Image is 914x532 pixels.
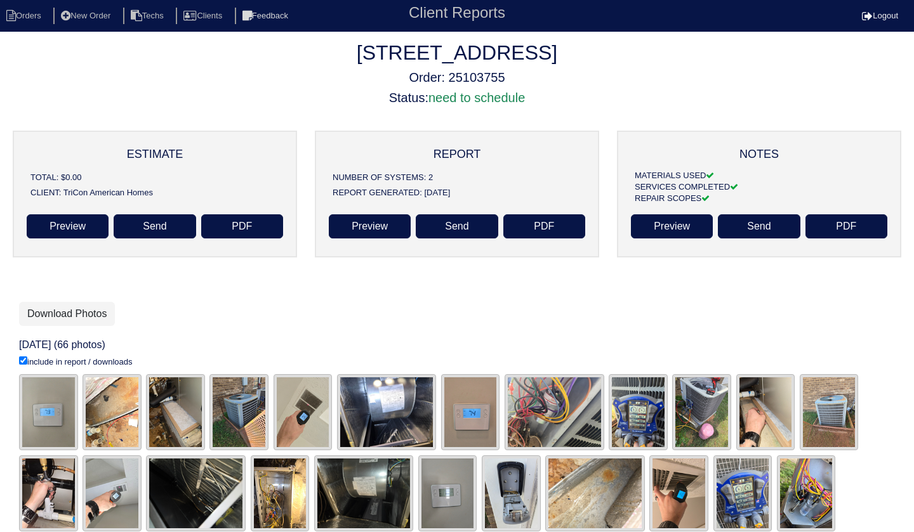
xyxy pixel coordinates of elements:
[53,8,121,25] li: New Order
[672,374,731,450] img: 0is977utgqiwhdnm2ogwvchloivt
[19,374,78,450] img: t5mvgivx4n1bh237wug47yb7aldk
[428,91,525,105] span: need to schedule
[333,148,581,160] div: REPORT
[30,148,279,160] div: ESTIMATE
[30,185,279,200] div: CLIENT: TriCon American Homes
[718,214,800,238] a: Send
[30,170,279,185] div: TOTAL: $0.00
[176,8,232,25] li: Clients
[274,374,333,450] img: dkznq8p24zje7xl0ez0gkd0wq6b1
[27,214,109,238] a: Preview
[333,185,581,200] div: REPORT GENERATED: [DATE]
[482,455,541,531] img: o7cx9o2jjr3ttavj7oai6x00ese5
[176,11,232,20] a: Clients
[53,11,121,20] a: New Order
[251,455,310,531] img: vqrdgtsrhw47xyn1sf6j23ngolp6
[235,8,298,25] li: Feedback
[441,374,500,450] img: coisktxuloa0uh7hjoo1j21sfpc0
[505,374,604,450] img: bkgcvjvwvdel6vhssfrpsd2i0bel
[635,170,884,181] div: MATERIALS USED
[19,455,78,531] img: mueicsk8mpntlkkd9pwa80io67ad
[635,181,884,193] div: SERVICES COMPLETED
[545,455,645,531] img: uukahh3kx7enxbdwi4b3elvn89iy
[418,455,477,531] img: luf3ik9ddeb7brv1tmu8n3cvn1ma
[314,455,414,531] img: bce2sjzvfz6f7l0i81tcnxi2qpro
[333,170,581,185] div: NUMBER OF SYSTEMS: 2
[800,374,859,450] img: mkximusted2nlh0x6x1mofv7a51t
[777,455,836,531] img: diwhrhkmibzp8cnjee68b28it9sf
[201,214,283,238] a: PDF
[713,455,772,531] img: kv3u3rjl1x2vmpo4fj1pvcxwmhni
[609,374,668,450] img: 6k5m5xocmui0xs9byygyl7n82958
[337,374,437,450] img: 1irvvqwqlipz2jwlphjolut6jyj2
[736,374,795,450] img: ib9lrt2ht85360r3ggfiasm4gf6a
[19,356,27,365] input: include in report / downloads
[862,11,898,20] a: Logout
[635,148,884,160] div: NOTES
[83,374,142,450] img: q4ycfjuyweg1os54xr9gxaz0h25z
[416,214,498,238] a: Send
[114,214,195,238] a: Send
[146,374,205,450] img: khk3648e3zqmy4em8e0456x95ubc
[805,214,887,238] a: PDF
[19,339,895,351] h6: [DATE] (66 photos)
[209,374,268,450] img: bx7kvy61fwbbdpj87sme62o2f2l0
[83,455,142,531] img: 3jz6kyx3z6h6kkzy2ak9n20dxsba
[329,214,411,238] a: Preview
[631,214,713,238] a: Preview
[123,11,174,20] a: Techs
[635,193,884,204] div: REPAIR SCOPES
[19,302,115,326] a: Download Photos
[146,455,246,531] img: fwdgesrwsfkz26ujq51ds0kkmeiu
[19,356,133,368] label: include in report / downloads
[503,214,585,238] a: PDF
[123,8,174,25] li: Techs
[649,455,708,531] img: qxzxz5wtsdu8ycvmx9tqo1z8z7zn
